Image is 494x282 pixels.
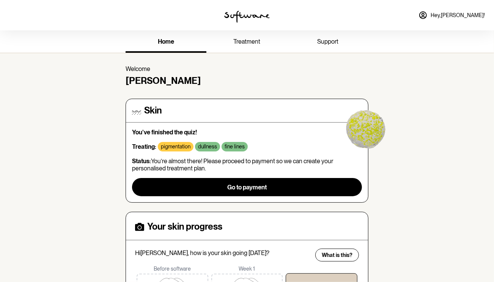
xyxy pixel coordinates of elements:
[126,76,368,87] h4: [PERSON_NAME]
[161,143,190,150] p: pigmentation
[210,266,285,272] p: Week 1
[144,105,162,116] h4: Skin
[132,158,151,165] strong: Status:
[227,184,267,191] span: Go to payment
[158,38,174,45] span: home
[414,6,489,24] a: Hey,[PERSON_NAME]!
[132,143,156,150] strong: Treating:
[126,32,206,53] a: home
[224,11,270,23] img: software logo
[341,105,390,153] img: yellow-blob.9da643008c2f38f7bdc4.gif
[132,158,362,172] p: You’re almost there! Please proceed to payment so we can create your personalised treatment plan.
[126,65,368,72] p: Welcome
[135,266,210,272] p: Before software
[288,32,368,53] a: support
[132,129,362,136] p: You've finished the quiz!
[135,249,310,257] p: Hi [PERSON_NAME] , how is your skin going [DATE]?
[315,249,359,262] button: What is this?
[431,12,485,19] span: Hey, [PERSON_NAME] !
[147,221,222,232] h4: Your skin progress
[233,38,260,45] span: treatment
[322,252,352,258] span: What is this?
[198,143,217,150] p: dullness
[132,178,362,196] button: Go to payment
[317,38,338,45] span: support
[206,32,287,53] a: treatment
[225,143,245,150] p: fine lines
